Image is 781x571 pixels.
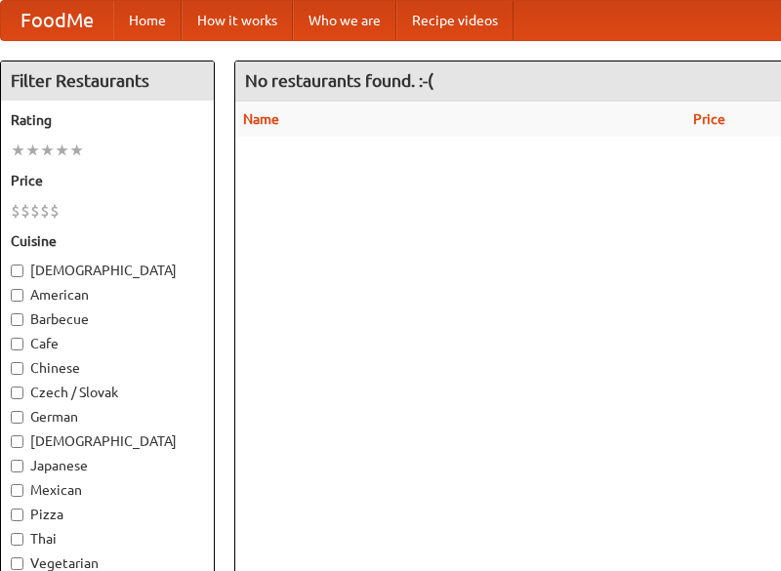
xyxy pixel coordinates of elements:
h4: Filter Restaurants [1,61,214,101]
label: Cafe [11,334,204,353]
label: Mexican [11,480,204,500]
input: Cafe [11,338,23,350]
input: Chinese [11,362,23,375]
li: $ [50,200,60,222]
label: Thai [11,529,204,549]
input: Barbecue [11,313,23,326]
li: $ [21,200,30,222]
input: Pizza [11,509,23,521]
label: German [11,407,204,427]
label: Chinese [11,358,204,378]
input: German [11,411,23,424]
input: [DEMOGRAPHIC_DATA] [11,435,23,448]
label: American [11,285,204,305]
a: Who we are [293,1,396,40]
input: Mexican [11,484,23,497]
li: ★ [69,140,84,161]
input: Czech / Slovak [11,387,23,399]
ng-pluralize: No restaurants found. :-( [245,71,433,90]
label: Japanese [11,456,204,475]
li: ★ [11,140,25,161]
li: $ [30,200,40,222]
input: Japanese [11,460,23,472]
li: ★ [55,140,69,161]
label: [DEMOGRAPHIC_DATA] [11,261,204,280]
label: Barbecue [11,309,204,329]
label: [DEMOGRAPHIC_DATA] [11,431,204,451]
li: $ [11,200,21,222]
a: Recipe videos [396,1,514,40]
li: ★ [40,140,55,161]
label: Czech / Slovak [11,383,204,402]
li: $ [40,200,50,222]
label: Pizza [11,505,204,524]
h5: Rating [11,110,204,130]
a: Home [113,1,182,40]
input: Vegetarian [11,557,23,570]
h5: Price [11,171,204,190]
a: Name [243,111,279,127]
input: American [11,289,23,302]
input: [DEMOGRAPHIC_DATA] [11,265,23,277]
h5: Cuisine [11,231,204,251]
a: FoodMe [1,1,113,40]
input: Thai [11,533,23,546]
a: Price [693,111,725,127]
a: How it works [182,1,293,40]
li: ★ [25,140,40,161]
